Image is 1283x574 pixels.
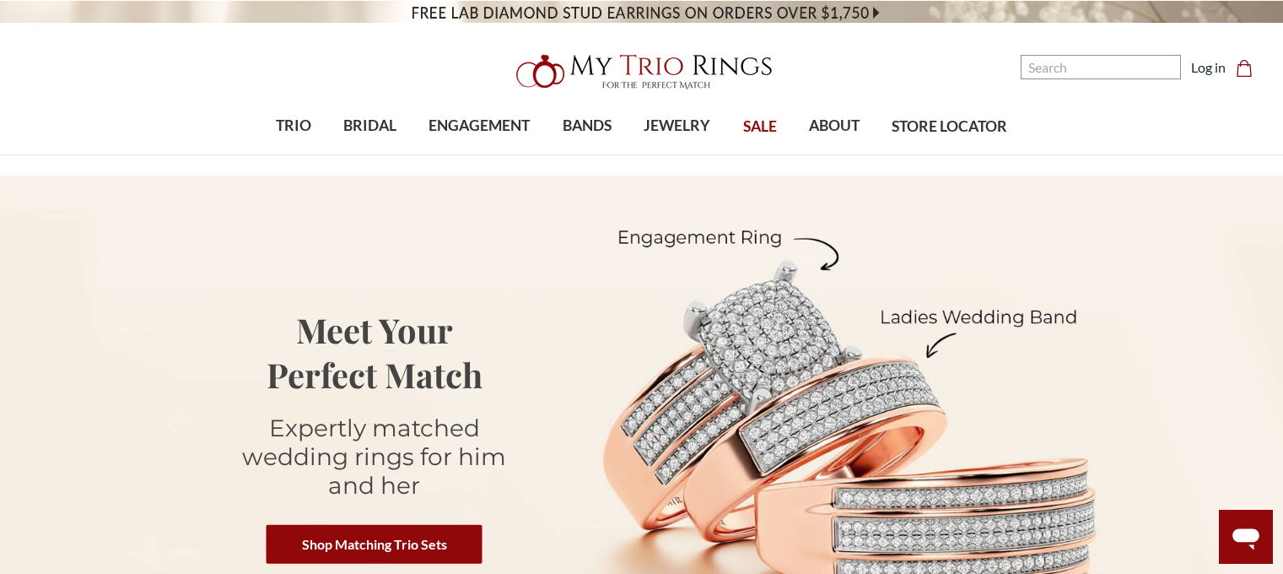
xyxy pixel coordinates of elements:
[1021,55,1181,79] input: Search
[669,154,686,155] button: submenu toggle
[1236,60,1253,77] svg: cart.cart_preview
[362,154,379,155] button: submenu toggle
[826,154,843,155] button: submenu toggle
[809,115,860,137] span: ABOUT
[285,154,302,155] button: submenu toggle
[743,116,777,138] span: SALE
[579,154,596,155] button: submenu toggle
[726,100,792,154] a: SALE
[343,115,396,137] span: BRIDAL
[507,45,777,99] img: My Trio Rings
[547,99,628,154] a: BANDS
[892,116,1007,138] span: STORE LOCATOR
[372,45,911,99] a: My Trio Rings
[644,115,710,137] span: JEWELRY
[563,115,612,137] span: BANDS
[429,115,530,137] span: ENGAGEMENT
[471,154,488,155] button: submenu toggle
[276,115,311,137] span: TRIO
[1191,57,1226,78] a: Log in
[260,99,327,154] a: TRIO
[412,99,546,154] a: ENGAGEMENT
[793,99,876,154] a: ABOUT
[267,524,482,563] a: Shop Matching Trio Sets
[1236,57,1263,78] a: Cart with 0 items
[327,99,412,154] a: BRIDAL
[628,99,726,154] a: JEWELRY
[876,100,1023,154] a: STORE LOCATOR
